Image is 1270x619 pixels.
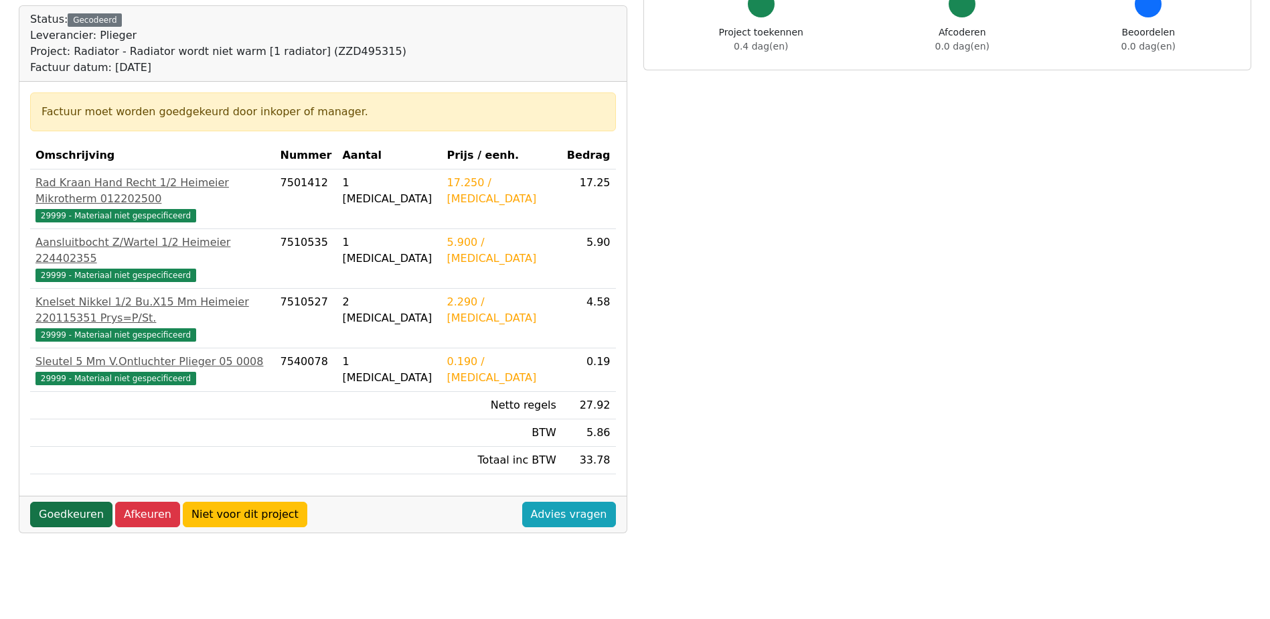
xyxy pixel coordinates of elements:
[30,142,275,169] th: Omschrijving
[562,419,616,447] td: 5.86
[275,229,337,289] td: 7510535
[35,269,196,282] span: 29999 - Materiaal niet gespecificeerd
[562,348,616,392] td: 0.19
[30,60,406,76] div: Factuur datum: [DATE]
[1121,25,1176,54] div: Beoordelen
[337,142,441,169] th: Aantal
[441,392,561,419] td: Netto regels
[935,25,989,54] div: Afcoderen
[935,41,989,52] span: 0.0 dag(en)
[35,234,270,267] div: Aansluitbocht Z/Wartel 1/2 Heimeier 224402355
[35,372,196,385] span: 29999 - Materiaal niet gespecificeerd
[35,354,270,370] div: Sleutel 5 Mm V.Ontluchter Plieger 05 0008
[447,294,556,326] div: 2.290 / [MEDICAL_DATA]
[342,354,436,386] div: 1 [MEDICAL_DATA]
[35,294,270,326] div: Knelset Nikkel 1/2 Bu.X15 Mm Heimeier 220115351 Prys=P/St.
[562,392,616,419] td: 27.92
[35,209,196,222] span: 29999 - Materiaal niet gespecificeerd
[183,502,307,527] a: Niet voor dit project
[275,289,337,348] td: 7510527
[35,294,270,342] a: Knelset Nikkel 1/2 Bu.X15 Mm Heimeier 220115351 Prys=P/St.29999 - Materiaal niet gespecificeerd
[342,234,436,267] div: 1 [MEDICAL_DATA]
[562,142,616,169] th: Bedrag
[719,25,803,54] div: Project toekennen
[342,175,436,207] div: 1 [MEDICAL_DATA]
[30,11,406,76] div: Status:
[68,13,122,27] div: Gecodeerd
[35,234,270,283] a: Aansluitbocht Z/Wartel 1/2 Heimeier 22440235529999 - Materiaal niet gespecificeerd
[342,294,436,326] div: 2 [MEDICAL_DATA]
[441,447,561,474] td: Totaal inc BTW
[275,169,337,229] td: 7501412
[115,502,180,527] a: Afkeuren
[35,175,270,223] a: Rad Kraan Hand Recht 1/2 Heimeier Mikrotherm 01220250029999 - Materiaal niet gespecificeerd
[35,175,270,207] div: Rad Kraan Hand Recht 1/2 Heimeier Mikrotherm 012202500
[562,447,616,474] td: 33.78
[562,289,616,348] td: 4.58
[30,502,112,527] a: Goedkeuren
[447,175,556,207] div: 17.250 / [MEDICAL_DATA]
[42,104,605,120] div: Factuur moet worden goedgekeurd door inkoper of manager.
[562,169,616,229] td: 17.25
[447,354,556,386] div: 0.190 / [MEDICAL_DATA]
[562,229,616,289] td: 5.90
[275,142,337,169] th: Nummer
[35,328,196,342] span: 29999 - Materiaal niet gespecificeerd
[734,41,788,52] span: 0.4 dag(en)
[30,44,406,60] div: Project: Radiator - Radiator wordt niet warm [1 radiator] (ZZD495315)
[1121,41,1176,52] span: 0.0 dag(en)
[522,502,616,527] a: Advies vragen
[441,142,561,169] th: Prijs / eenh.
[35,354,270,386] a: Sleutel 5 Mm V.Ontluchter Plieger 05 000829999 - Materiaal niet gespecificeerd
[30,27,406,44] div: Leverancier: Plieger
[441,419,561,447] td: BTW
[275,348,337,392] td: 7540078
[447,234,556,267] div: 5.900 / [MEDICAL_DATA]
